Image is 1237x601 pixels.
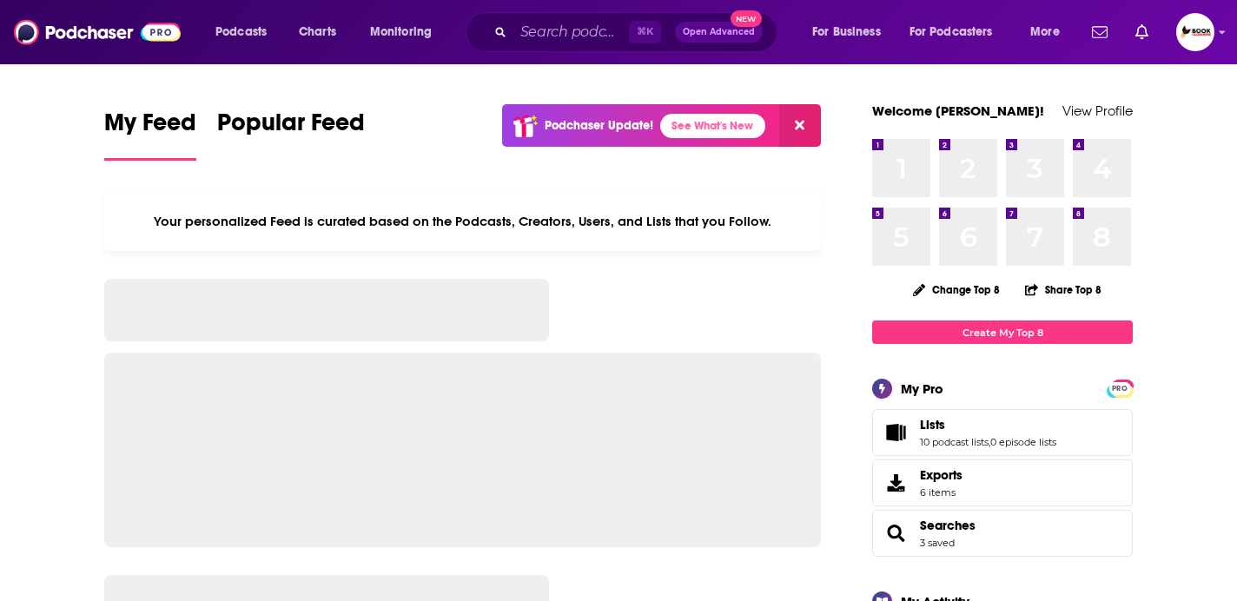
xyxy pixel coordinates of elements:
[910,20,993,44] span: For Podcasters
[370,20,432,44] span: Monitoring
[903,279,1010,300] button: Change Top 8
[203,18,289,46] button: open menu
[1176,13,1214,51] button: Show profile menu
[920,417,1056,433] a: Lists
[878,521,913,545] a: Searches
[1109,382,1130,395] span: PRO
[215,20,267,44] span: Podcasts
[629,21,661,43] span: ⌘ K
[482,12,794,52] div: Search podcasts, credits, & more...
[1062,102,1133,119] a: View Profile
[299,20,336,44] span: Charts
[920,467,962,483] span: Exports
[1109,381,1130,394] a: PRO
[920,417,945,433] span: Lists
[1085,17,1115,47] a: Show notifications dropdown
[1176,13,1214,51] img: User Profile
[920,436,989,448] a: 10 podcast lists
[812,20,881,44] span: For Business
[14,16,181,49] img: Podchaser - Follow, Share and Rate Podcasts
[104,108,196,161] a: My Feed
[104,108,196,148] span: My Feed
[878,471,913,495] span: Exports
[898,18,1018,46] button: open menu
[217,108,365,148] span: Popular Feed
[990,436,1056,448] a: 0 episode lists
[989,436,990,448] span: ,
[1128,17,1155,47] a: Show notifications dropdown
[288,18,347,46] a: Charts
[872,102,1044,119] a: Welcome [PERSON_NAME]!
[872,320,1133,344] a: Create My Top 8
[1030,20,1060,44] span: More
[660,114,765,138] a: See What's New
[872,510,1133,557] span: Searches
[872,459,1133,506] a: Exports
[920,518,976,533] a: Searches
[104,192,821,251] div: Your personalized Feed is curated based on the Podcasts, Creators, Users, and Lists that you Follow.
[872,409,1133,456] span: Lists
[731,10,762,27] span: New
[217,108,365,161] a: Popular Feed
[683,28,755,36] span: Open Advanced
[800,18,903,46] button: open menu
[1024,273,1102,307] button: Share Top 8
[901,380,943,397] div: My Pro
[1018,18,1082,46] button: open menu
[675,22,763,43] button: Open AdvancedNew
[878,420,913,445] a: Lists
[920,537,955,549] a: 3 saved
[545,118,653,133] p: Podchaser Update!
[920,486,962,499] span: 6 items
[358,18,454,46] button: open menu
[513,18,629,46] input: Search podcasts, credits, & more...
[1176,13,1214,51] span: Logged in as BookLaunchers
